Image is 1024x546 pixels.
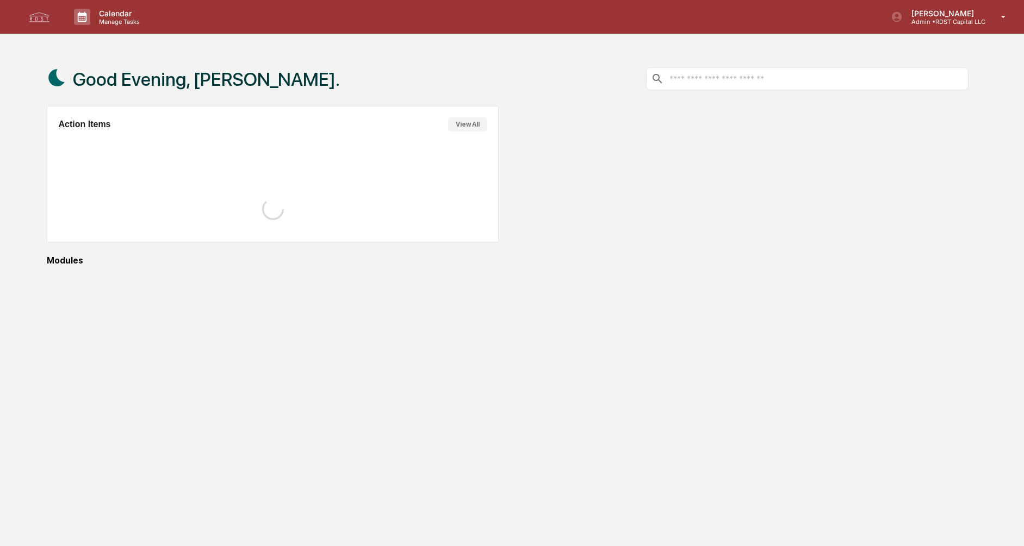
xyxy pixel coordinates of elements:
[47,255,969,266] div: Modules
[903,9,985,18] p: [PERSON_NAME]
[903,18,985,26] p: Admin • RDST Capital LLC
[448,117,487,131] button: View All
[90,9,145,18] p: Calendar
[73,68,340,90] h1: Good Evening, [PERSON_NAME].
[26,9,52,24] img: logo
[58,120,110,129] h2: Action Items
[90,18,145,26] p: Manage Tasks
